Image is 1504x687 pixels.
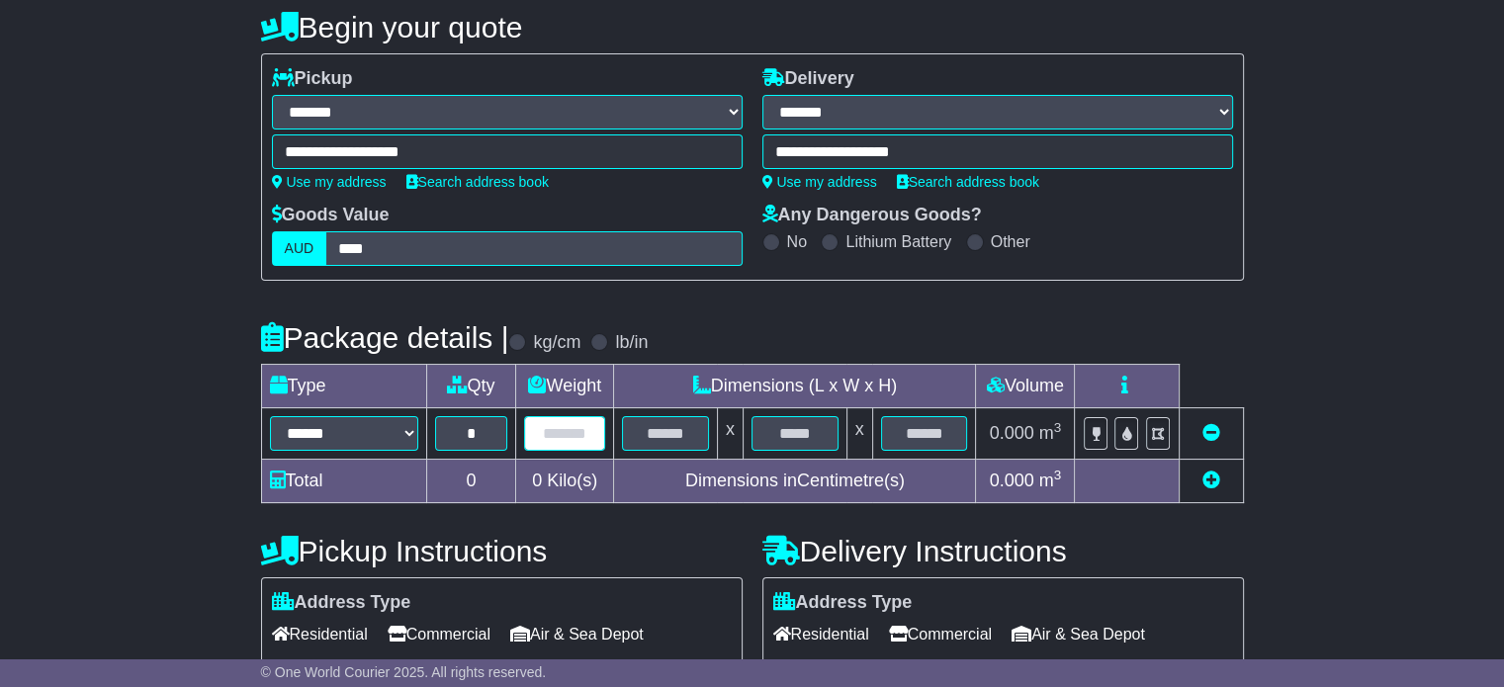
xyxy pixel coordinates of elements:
span: Commercial [889,619,992,649]
span: 0.000 [990,471,1034,490]
label: Lithium Battery [845,232,951,251]
td: 0 [426,460,516,503]
h4: Package details | [261,321,509,354]
label: Other [991,232,1030,251]
td: Dimensions in Centimetre(s) [614,460,976,503]
sup: 3 [1054,420,1062,435]
td: Dimensions (L x W x H) [614,365,976,408]
span: © One World Courier 2025. All rights reserved. [261,664,547,680]
h4: Delivery Instructions [762,535,1244,567]
label: Goods Value [272,205,390,226]
span: Air & Sea Depot [1012,619,1145,649]
span: m [1039,423,1062,443]
label: Address Type [773,592,913,614]
label: kg/cm [533,332,580,354]
span: 0 [532,471,542,490]
label: Any Dangerous Goods? [762,205,982,226]
a: Search address book [406,174,549,190]
label: Delivery [762,68,854,90]
label: AUD [272,231,327,266]
label: Address Type [272,592,411,614]
h4: Pickup Instructions [261,535,743,567]
td: Kilo(s) [516,460,614,503]
td: Weight [516,365,614,408]
td: Total [261,460,426,503]
td: x [846,408,872,460]
h4: Begin your quote [261,11,1244,43]
span: Commercial [388,619,490,649]
a: Add new item [1202,471,1220,490]
span: Residential [272,619,368,649]
label: No [787,232,807,251]
a: Use my address [272,174,387,190]
span: 0.000 [990,423,1034,443]
a: Remove this item [1202,423,1220,443]
span: Residential [773,619,869,649]
td: Volume [976,365,1075,408]
a: Use my address [762,174,877,190]
td: x [717,408,743,460]
label: lb/in [615,332,648,354]
td: Type [261,365,426,408]
span: m [1039,471,1062,490]
span: Air & Sea Depot [510,619,644,649]
label: Pickup [272,68,353,90]
sup: 3 [1054,468,1062,482]
a: Search address book [897,174,1039,190]
td: Qty [426,365,516,408]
